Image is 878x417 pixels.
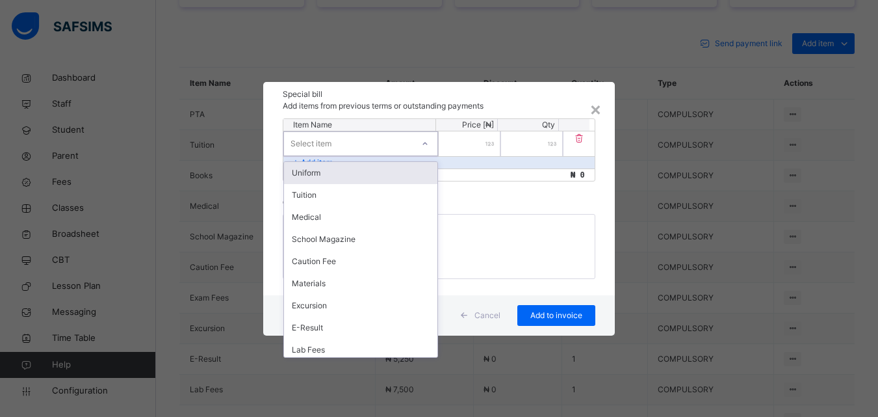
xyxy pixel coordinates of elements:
h3: Special bill [283,88,595,100]
div: Lab Fees [284,339,437,361]
label: Comments [283,198,325,208]
div: × [589,95,602,122]
div: E-Result [284,317,437,339]
div: Caution Fee [284,250,437,273]
span: Add to invoice [527,310,586,321]
p: Add items from previous terms or outstanding payments [283,100,595,112]
span: ₦ 0 [571,170,585,180]
p: Price [₦] [439,119,493,131]
div: Select item [291,131,331,156]
div: Tuition [284,184,437,206]
div: Materials [284,273,437,295]
div: Medical [284,206,437,228]
p: Item Name [293,119,426,131]
div: Uniform [284,162,437,184]
span: Cancel [474,310,500,321]
div: School Magazine [284,228,437,250]
p: Qty [501,119,555,131]
p: Add item [301,157,333,168]
div: Excursion [284,295,437,317]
